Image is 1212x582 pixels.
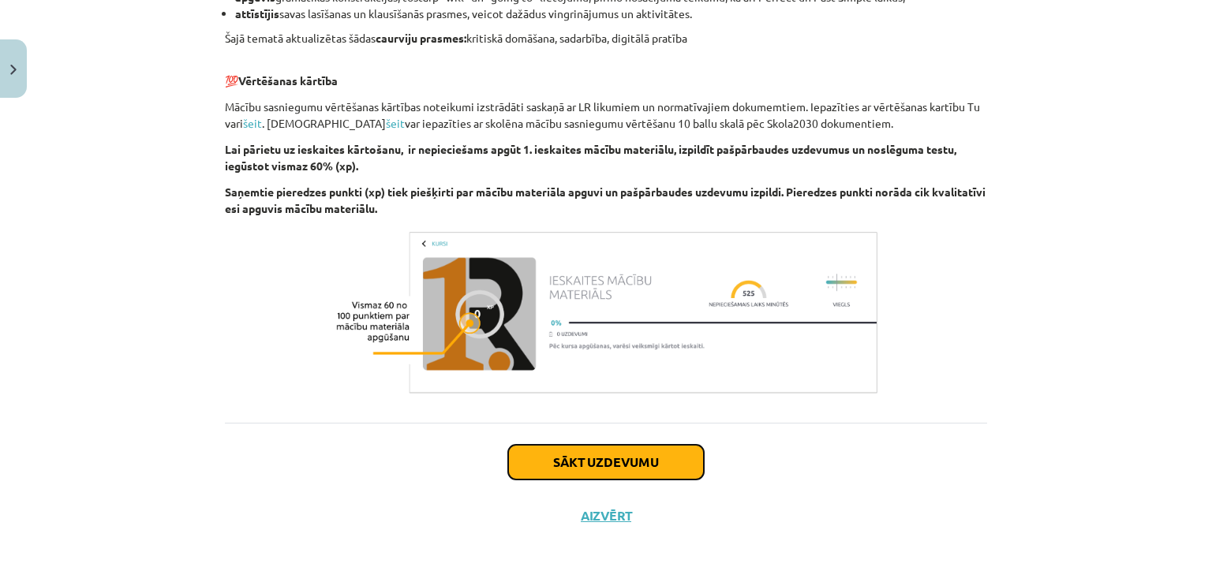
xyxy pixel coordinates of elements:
[238,73,338,88] b: Vērtēšanas kārtība
[225,99,987,132] p: Mācību sasniegumu vērtēšanas kārtības noteikumi izstrādāti saskaņā ar LR likumiem un normatīvajie...
[10,65,17,75] img: icon-close-lesson-0947bae3869378f0d4975bcd49f059093ad1ed9edebbc8119c70593378902aed.svg
[225,30,987,47] p: Šajā tematā aktualizētas šādas kritiskā domāšana, sadarbība, digitālā pratība
[386,116,405,130] a: šeit
[508,445,704,479] button: Sākt uzdevumu
[576,508,636,524] button: Aizvērt
[225,142,956,173] b: Lai pārietu uz ieskaites kārtošanu, ir nepieciešams apgūt 1. ieskaites mācību materiālu, izpildīt...
[225,56,987,89] p: 💯
[243,116,262,130] a: šeit
[235,6,987,22] li: savas lasīšanas un klausīšanās prasmes, veicot dažādus vingrinājumus un aktivitātes.
[235,6,279,21] strong: attīstījis
[225,185,986,215] b: Saņemtie pieredzes punkti (xp) tiek piešķirti par mācību materiāla apguvi un pašpārbaudes uzdevum...
[376,31,466,45] strong: caurviju prasmes:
